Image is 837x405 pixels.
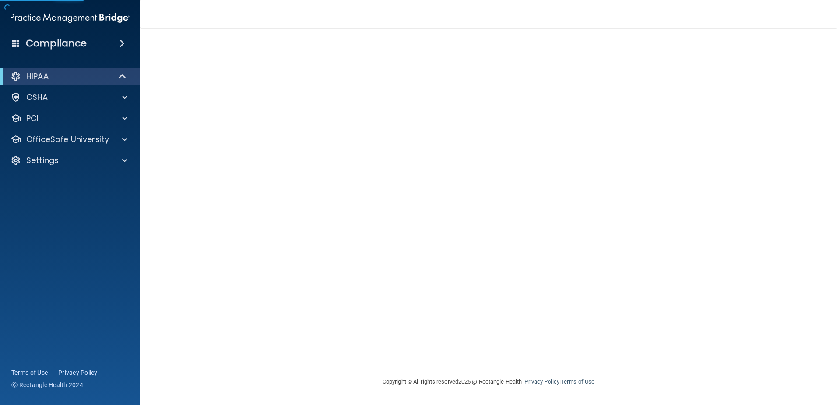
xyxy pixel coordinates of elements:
[11,368,48,377] a: Terms of Use
[26,155,59,166] p: Settings
[11,380,83,389] span: Ⓒ Rectangle Health 2024
[26,71,49,82] p: HIPAA
[11,71,127,82] a: HIPAA
[11,155,127,166] a: Settings
[11,9,130,27] img: PMB logo
[11,113,127,124] a: PCI
[524,378,559,385] a: Privacy Policy
[26,134,109,145] p: OfficeSafe University
[329,368,648,396] div: Copyright © All rights reserved 2025 @ Rectangle Health | |
[26,92,48,103] p: OSHA
[11,92,127,103] a: OSHA
[58,368,98,377] a: Privacy Policy
[26,113,39,124] p: PCI
[561,378,594,385] a: Terms of Use
[26,37,87,50] h4: Compliance
[11,134,127,145] a: OfficeSafe University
